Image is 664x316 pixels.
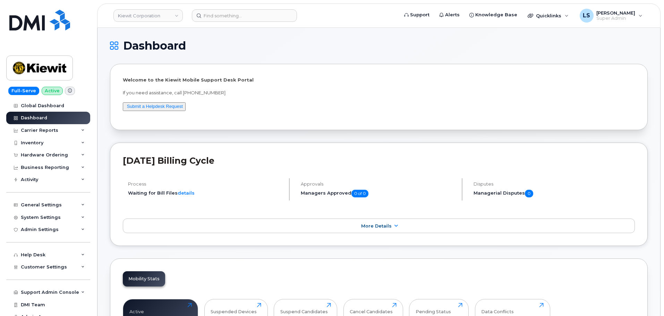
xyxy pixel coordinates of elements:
p: If you need assistance, call [PHONE_NUMBER] [123,89,635,96]
span: More Details [361,223,392,229]
p: Welcome to the Kiewit Mobile Support Desk Portal [123,77,635,83]
span: 0 [525,190,533,197]
li: Waiting for Bill Files [128,190,283,196]
div: Suspended Devices [211,303,257,314]
div: Suspend Candidates [280,303,328,314]
button: Submit a Helpdesk Request [123,102,186,111]
h4: Process [128,181,283,187]
iframe: Messenger Launcher [634,286,659,311]
h5: Managers Approved [301,190,456,197]
h2: [DATE] Billing Cycle [123,155,635,166]
span: Dashboard [123,41,186,51]
h4: Disputes [474,181,635,187]
a: Submit a Helpdesk Request [127,104,183,109]
div: Active [129,303,144,314]
div: Data Conflicts [481,303,514,314]
h4: Approvals [301,181,456,187]
div: Cancel Candidates [350,303,393,314]
a: details [178,190,195,196]
div: Pending Status [416,303,451,314]
h5: Managerial Disputes [474,190,635,197]
span: 0 of 0 [351,190,368,197]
